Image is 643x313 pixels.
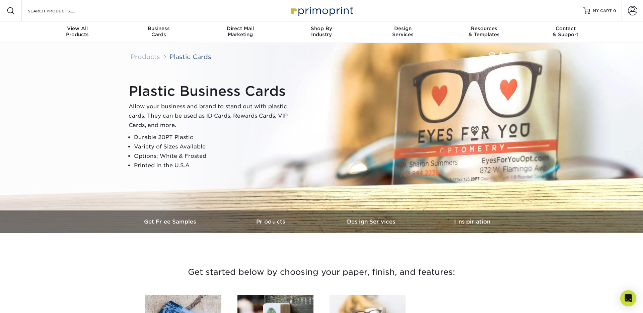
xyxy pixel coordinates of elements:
[121,210,221,233] a: Get Free Samples
[221,210,321,233] a: Products
[134,161,296,170] li: Printed in the U.S.A
[118,25,200,38] div: Cards
[169,53,211,60] a: Plastic Cards
[321,218,422,225] h3: Design Services
[129,102,296,130] p: Allow your business and brand to stand out with plastic cards. They can be used as ID Cards, Rewa...
[443,25,525,38] div: & Templates
[362,21,443,43] a: DesignServices
[37,25,118,32] span: View All
[362,25,443,32] span: Design
[613,8,616,13] span: 0
[525,21,606,43] a: Contact& Support
[221,218,321,225] h3: Products
[134,142,296,151] li: Variety of Sizes Available
[126,257,517,287] h3: Get started below by choosing your paper, finish, and features:
[321,210,422,233] a: Design Services
[620,290,636,306] div: Open Intercom Messenger
[281,21,362,43] a: Shop ByIndustry
[525,25,606,38] div: & Support
[200,25,281,32] span: Direct Mail
[281,25,362,38] div: Industry
[27,7,92,15] input: SEARCH PRODUCTS.....
[200,25,281,38] div: Marketing
[281,25,362,32] span: Shop By
[362,25,443,38] div: Services
[134,151,296,161] li: Options: White & Frosted
[422,210,522,233] a: Inspiration
[443,21,525,43] a: Resources& Templates
[134,133,296,142] li: Durable 20PT Plastic
[131,53,160,60] a: Products
[200,21,281,43] a: Direct MailMarketing
[443,25,525,32] span: Resources
[118,25,200,32] span: Business
[37,25,118,38] div: Products
[593,8,612,14] span: MY CART
[121,218,221,225] h3: Get Free Samples
[525,25,606,32] span: Contact
[118,21,200,43] a: BusinessCards
[422,218,522,225] h3: Inspiration
[288,3,355,18] img: Primoprint
[129,83,296,99] h1: Plastic Business Cards
[37,21,118,43] a: View AllProducts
